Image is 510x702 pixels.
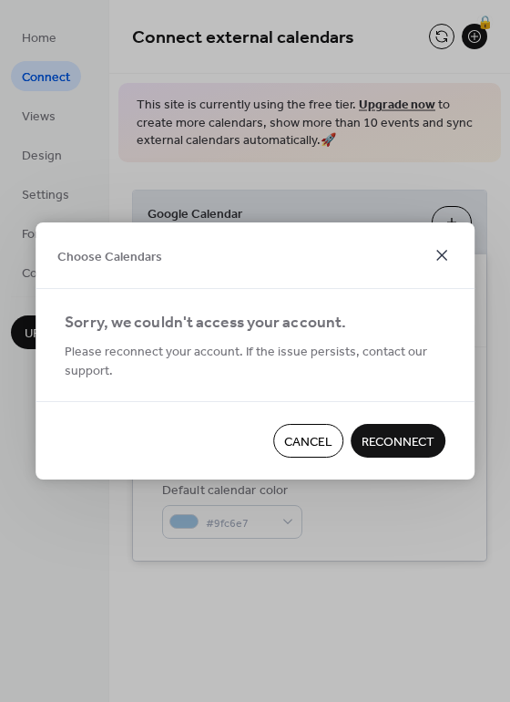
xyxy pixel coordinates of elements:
span: Cancel [284,433,332,452]
span: Choose Calendars [57,247,162,266]
div: Sorry, we couldn't access your account. [65,311,442,336]
button: Reconnect [351,424,445,458]
span: Please reconnect your account. If the issue persists, contact our support. [65,343,445,381]
button: Cancel [273,424,343,458]
span: Reconnect [362,433,434,452]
